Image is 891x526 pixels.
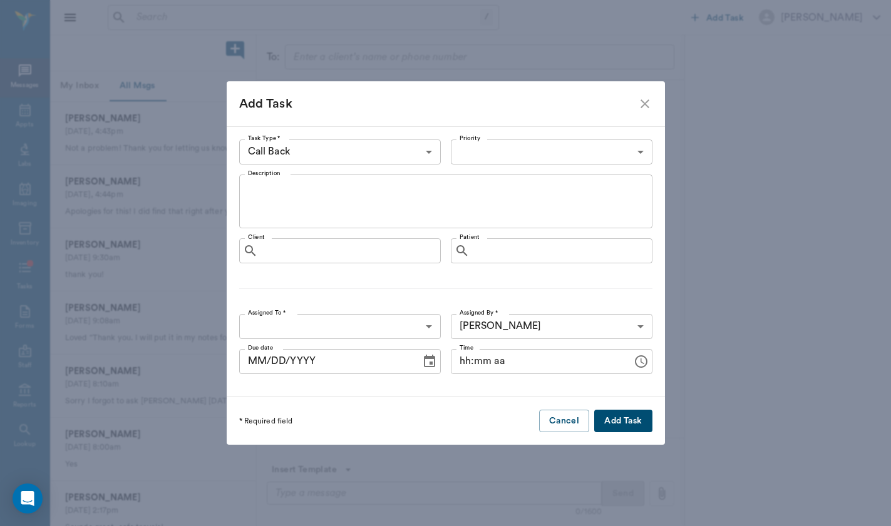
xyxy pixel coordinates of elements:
label: Priority [460,134,480,143]
label: Time [460,343,473,352]
input: MM/DD/YYYY [239,349,412,374]
label: Task Type * [248,134,281,143]
div: Open Intercom Messenger [13,483,43,513]
button: Add Task [594,410,652,433]
label: Assigned To * [248,308,286,317]
label: Client [248,233,265,241]
p: * Required field [239,415,293,427]
button: close [637,96,652,111]
label: Patient [460,233,480,241]
label: Description [248,169,280,178]
label: Assigned By * [460,308,498,317]
button: Choose time [629,349,654,374]
div: Call Back [239,139,441,164]
div: Add Task [239,94,637,114]
button: Choose date [417,349,442,374]
div: [PERSON_NAME] [451,314,652,339]
label: Due date [248,343,273,352]
input: hh:mm aa [451,349,624,374]
button: Cancel [539,410,589,433]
